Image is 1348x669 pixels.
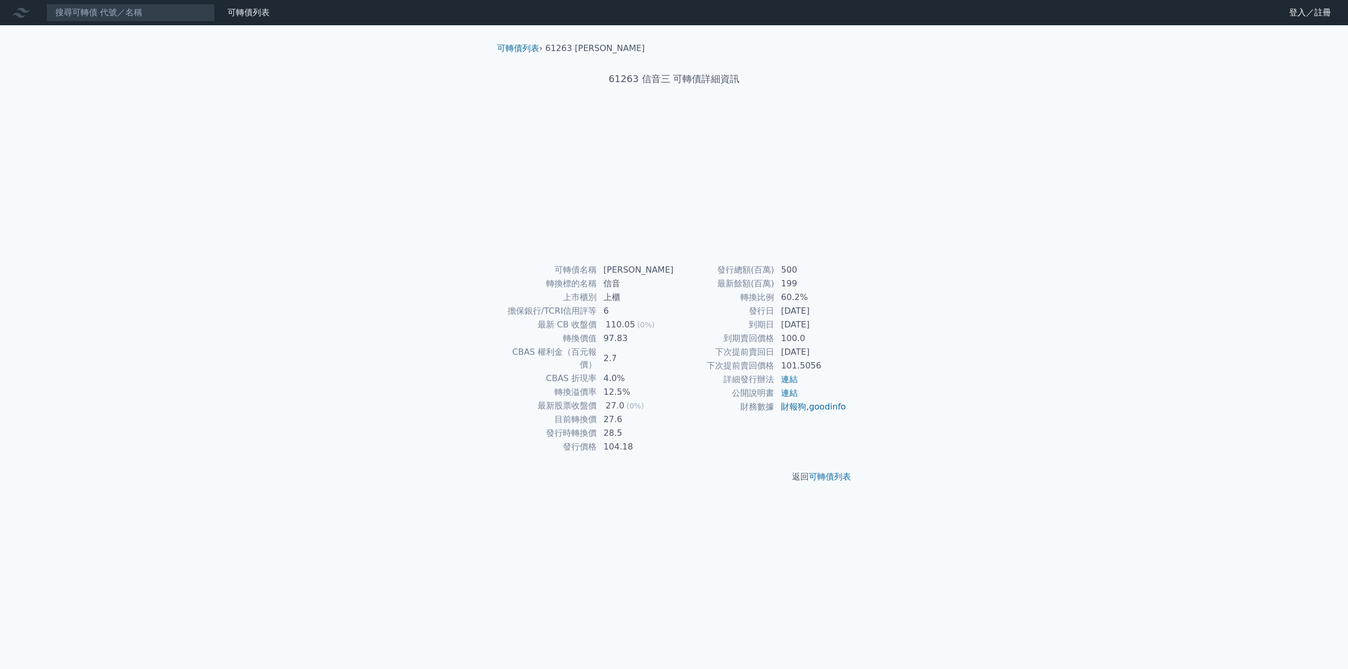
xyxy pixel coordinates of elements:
[1281,4,1340,21] a: 登入／註冊
[546,42,645,55] li: 61263 [PERSON_NAME]
[809,472,851,482] a: 可轉債列表
[674,277,775,291] td: 最新餘額(百萬)
[775,318,847,332] td: [DATE]
[674,263,775,277] td: 發行總額(百萬)
[46,4,215,22] input: 搜尋可轉債 代號／名稱
[775,277,847,291] td: 199
[781,402,806,412] a: 財報狗
[775,332,847,345] td: 100.0
[497,42,542,55] li: ›
[501,277,597,291] td: 轉換標的名稱
[501,304,597,318] td: 擔保銀行/TCRI信用評等
[637,321,655,329] span: (0%)
[497,43,539,53] a: 可轉債列表
[775,400,847,414] td: ,
[597,413,674,426] td: 27.6
[597,277,674,291] td: 信音
[674,345,775,359] td: 下次提前賣回日
[501,426,597,440] td: 發行時轉換價
[597,385,674,399] td: 12.5%
[674,318,775,332] td: 到期日
[603,400,627,412] div: 27.0
[501,440,597,454] td: 發行價格
[501,413,597,426] td: 目前轉換價
[501,385,597,399] td: 轉換溢價率
[674,332,775,345] td: 到期賣回價格
[597,426,674,440] td: 28.5
[597,345,674,372] td: 2.7
[781,374,798,384] a: 連結
[674,386,775,400] td: 公開說明書
[597,372,674,385] td: 4.0%
[597,263,674,277] td: [PERSON_NAME]
[501,291,597,304] td: 上市櫃別
[597,332,674,345] td: 97.83
[603,318,637,331] div: 110.05
[781,388,798,398] a: 連結
[489,471,859,483] p: 返回
[775,345,847,359] td: [DATE]
[775,263,847,277] td: 500
[597,291,674,304] td: 上櫃
[501,318,597,332] td: 最新 CB 收盤價
[775,291,847,304] td: 60.2%
[674,359,775,373] td: 下次提前賣回價格
[501,263,597,277] td: 可轉債名稱
[501,399,597,413] td: 最新股票收盤價
[501,372,597,385] td: CBAS 折現率
[501,332,597,345] td: 轉換價值
[674,400,775,414] td: 財務數據
[501,345,597,372] td: CBAS 權利金（百元報價）
[674,291,775,304] td: 轉換比例
[775,304,847,318] td: [DATE]
[775,359,847,373] td: 101.5056
[227,7,270,17] a: 可轉債列表
[597,304,674,318] td: 6
[674,373,775,386] td: 詳細發行辦法
[674,304,775,318] td: 發行日
[489,72,859,86] h1: 61263 信音三 可轉債詳細資訊
[809,402,846,412] a: goodinfo
[597,440,674,454] td: 104.18
[627,402,644,410] span: (0%)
